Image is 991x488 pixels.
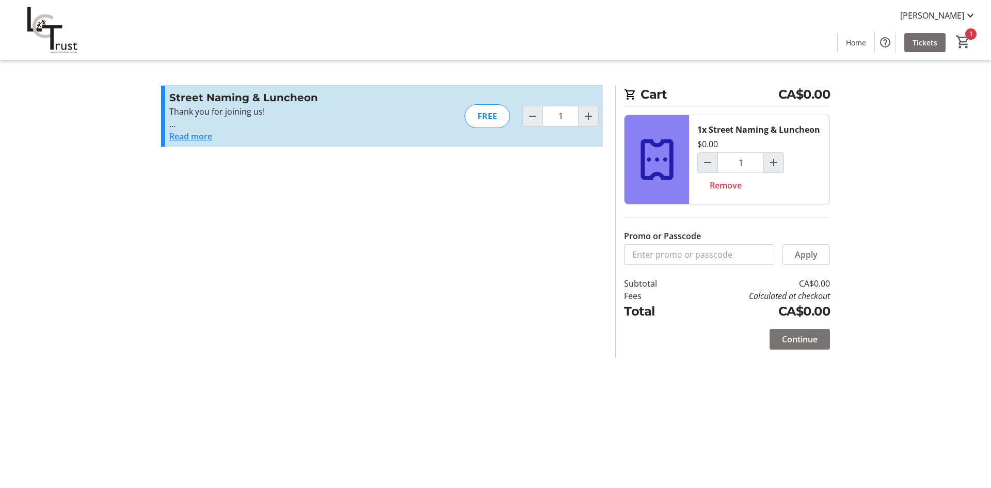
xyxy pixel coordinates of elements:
[764,153,784,172] button: Increment by one
[697,138,718,150] div: $0.00
[717,152,764,173] input: Street Naming & Luncheon Quantity
[900,9,964,22] span: [PERSON_NAME]
[697,123,820,136] div: 1x Street Naming & Luncheon
[624,290,684,302] td: Fees
[778,85,830,104] span: CA$0.00
[846,37,866,48] span: Home
[465,104,510,128] div: FREE
[523,106,542,126] button: Decrement by one
[624,230,701,242] label: Promo or Passcode
[838,33,874,52] a: Home
[770,329,830,350] button: Continue
[684,302,830,321] td: CA$0.00
[875,32,896,53] button: Help
[684,290,830,302] td: Calculated at checkout
[624,302,684,321] td: Total
[6,4,98,56] img: LCT's Logo
[624,244,774,265] input: Enter promo or passcode
[904,33,946,52] a: Tickets
[698,153,717,172] button: Decrement by one
[624,85,830,106] h2: Cart
[579,106,598,126] button: Increment by one
[782,244,830,265] button: Apply
[697,175,754,196] button: Remove
[782,333,818,345] span: Continue
[684,277,830,290] td: CA$0.00
[710,179,742,192] span: Remove
[542,106,579,127] input: Street Naming & Luncheon Quantity
[624,277,684,290] td: Subtotal
[169,130,212,143] button: Read more
[954,33,972,51] button: Cart
[795,248,818,261] span: Apply
[892,7,985,24] button: [PERSON_NAME]
[169,105,395,118] p: Thank you for joining us!
[169,90,395,105] h3: Street Naming & Luncheon
[913,37,937,48] span: Tickets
